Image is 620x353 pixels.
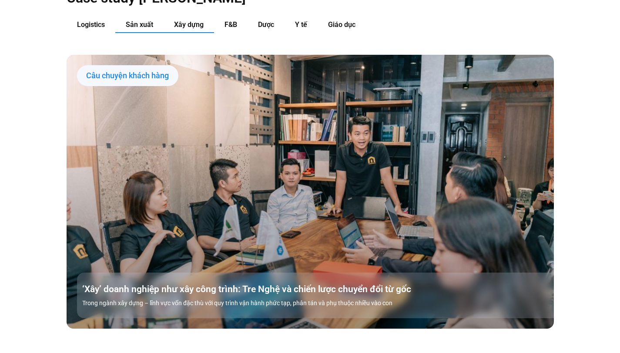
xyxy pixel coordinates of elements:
span: Logistics [77,20,105,29]
p: Trong ngành xây dựng – lĩnh vực vốn đặc thù với quy trình vận hành phức tạp, phân tán và phụ thuộ... [82,299,559,308]
div: Câu chuyện khách hàng [77,65,178,86]
span: Xây dựng [174,20,204,29]
span: F&B [225,20,237,29]
span: Y tế [295,20,307,29]
span: Dược [258,20,274,29]
span: Sản xuất [126,20,153,29]
span: Giáo dục [328,20,355,29]
a: ‘Xây’ doanh nghiệp như xây công trình: Tre Nghệ và chiến lược chuyển đổi từ gốc [82,283,559,295]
